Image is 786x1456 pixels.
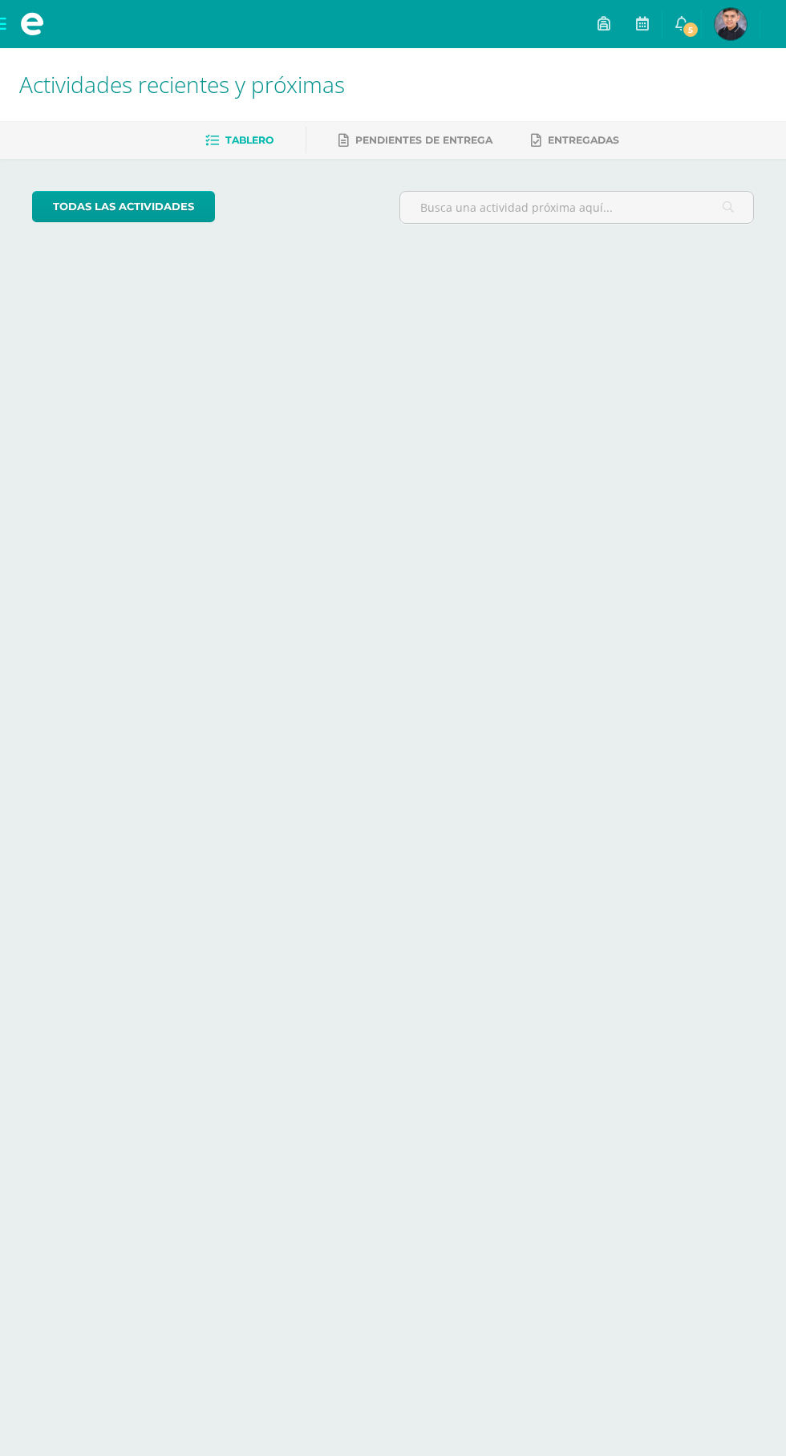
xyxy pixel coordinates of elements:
[32,191,215,222] a: todas las Actividades
[225,134,273,146] span: Tablero
[715,8,747,40] img: 63a5c5976b1b99e1ca55e2c308e91110.png
[338,128,492,153] a: Pendientes de entrega
[682,21,699,39] span: 5
[205,128,273,153] a: Tablero
[531,128,619,153] a: Entregadas
[19,69,345,99] span: Actividades recientes y próximas
[400,192,753,223] input: Busca una actividad próxima aquí...
[548,134,619,146] span: Entregadas
[355,134,492,146] span: Pendientes de entrega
